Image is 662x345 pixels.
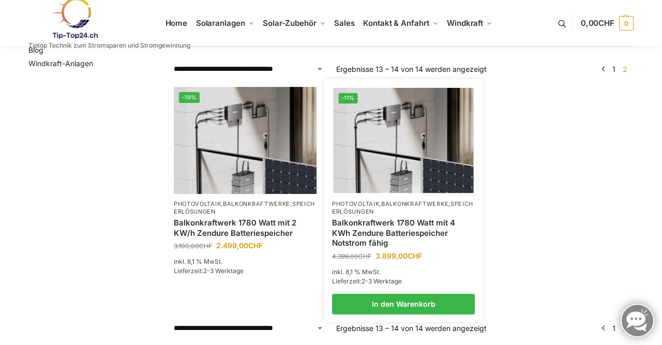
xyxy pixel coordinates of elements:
[363,18,429,28] span: Kontakt & Anfahrt
[199,242,212,250] span: CHF
[596,323,634,334] nav: Produkt-Seitennummerierung
[216,241,263,250] bdi: 2.499,00
[174,323,324,334] select: Shop-Reihenfolge
[174,87,317,194] a: -19%Zendure-solar-flow-Batteriespeicher für Balkonkraftwerke
[28,42,190,49] p: Tiptop Technik zum Stromsparen und Stromgewinnung
[332,200,379,207] a: Photovoltaik
[203,267,244,275] span: 2-3 Werktage
[174,200,317,216] p: , ,
[174,87,317,194] img: Zendure-solar-flow-Batteriespeicher für Balkonkraftwerke
[596,64,634,74] nav: Produkt-Seitennummerierung
[581,18,614,28] span: 0,00
[223,200,290,207] a: Balkonkraftwerke
[581,8,634,39] a: 0,00CHF 0
[600,323,608,334] a: ←
[332,277,402,285] span: Lieferzeit:
[620,65,630,73] span: Seite 2
[336,64,487,74] p: Ergebnisse 13 – 14 von 14 werden angezeigt
[362,277,402,285] span: 2-3 Werktage
[619,16,634,31] span: 0
[332,200,475,216] p: , ,
[333,87,473,192] a: -11%Zendure-solar-flow-Batteriespeicher für Balkonkraftwerke
[358,252,371,260] span: CHF
[248,241,263,250] span: CHF
[447,18,483,28] span: Windkraft
[375,251,422,260] bdi: 3.899,00
[408,251,422,260] span: CHF
[263,18,317,28] span: Solar-Zubehör
[336,323,487,334] p: Ergebnisse 13 – 14 von 14 werden angezeigt
[332,267,475,277] p: inkl. 8,1 % MwSt.
[334,18,355,28] span: Sales
[28,59,93,68] a: Windkraft-Anlagen
[333,87,473,192] img: Zendure-solar-flow-Batteriespeicher für Balkonkraftwerke
[28,46,43,54] a: Blog
[610,65,618,73] a: Seite 1
[332,218,475,248] a: Balkonkraftwerk 1780 Watt mit 4 KWh Zendure Batteriespeicher Notstrom fähig
[174,218,317,238] a: Balkonkraftwerk 1780 Watt mit 2 KW/h Zendure Batteriespeicher
[332,294,475,314] a: In den Warenkorb legen: „Balkonkraftwerk 1780 Watt mit 4 KWh Zendure Batteriespeicher Notstrom fä...
[174,242,212,250] bdi: 3.100,00
[174,267,244,275] span: Lieferzeit:
[196,18,245,28] span: Solaranlagen
[610,324,618,333] a: Seite 1
[174,200,221,207] a: Photovoltaik
[600,64,608,74] a: ←
[174,257,317,266] p: inkl. 8,1 % MwSt.
[332,200,473,215] a: Speicherlösungen
[381,200,448,207] a: Balkonkraftwerke
[598,18,614,28] span: CHF
[332,252,371,260] bdi: 4.399,00
[174,200,315,215] a: Speicherlösungen
[174,64,324,74] select: Shop-Reihenfolge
